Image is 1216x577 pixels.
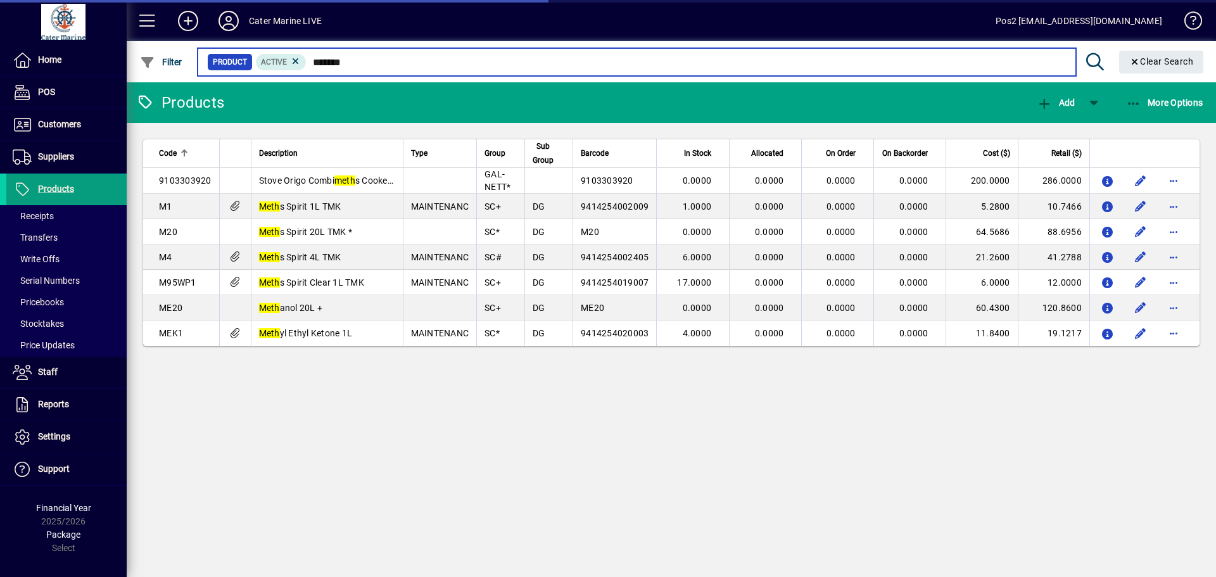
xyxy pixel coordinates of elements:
td: 11.8400 [946,320,1017,346]
button: Edit [1130,196,1151,217]
span: MAINTENANC [411,201,469,212]
div: Allocated [737,146,795,160]
a: Receipts [6,205,127,227]
button: Add [168,10,208,32]
span: 9414254002009 [581,201,649,212]
span: Customers [38,119,81,129]
span: POS [38,87,55,97]
span: Clear Search [1129,56,1194,67]
a: Stocktakes [6,313,127,334]
span: DG [533,303,545,313]
mat-chip: Activation Status: Active [256,54,307,70]
td: 64.5686 [946,219,1017,244]
span: 0.0000 [899,328,928,338]
span: 0.0000 [899,277,928,288]
div: Cater Marine LIVE [249,11,322,31]
span: 0.0000 [826,201,856,212]
span: Group [484,146,505,160]
span: Active [261,58,287,67]
button: Edit [1130,272,1151,293]
div: Code [159,146,212,160]
span: Allocated [751,146,783,160]
span: 0.0000 [826,303,856,313]
span: Serial Numbers [13,276,80,286]
button: Edit [1130,222,1151,242]
span: 0.0000 [899,252,928,262]
button: More options [1163,222,1184,242]
span: Package [46,529,80,540]
button: Edit [1130,323,1151,343]
span: ME20 [581,303,604,313]
button: Filter [137,51,186,73]
span: SC+ [484,277,501,288]
span: 0.0000 [826,328,856,338]
span: ME20 [159,303,182,313]
em: Meth [259,328,280,338]
span: 9414254019007 [581,277,649,288]
a: Price Updates [6,334,127,356]
div: Description [259,146,395,160]
a: Customers [6,109,127,141]
span: M20 [581,227,599,237]
span: Product [213,56,247,68]
span: yl Ethyl Ketone 1L [259,328,353,338]
a: Transfers [6,227,127,248]
span: Home [38,54,61,65]
em: meth [334,175,355,186]
div: Barcode [581,146,649,160]
span: Description [259,146,298,160]
span: On Backorder [882,146,928,160]
span: 9414254020003 [581,328,649,338]
a: Suppliers [6,141,127,173]
a: Knowledge Base [1175,3,1200,44]
em: Meth [259,303,280,313]
span: Suppliers [38,151,74,162]
span: In Stock [684,146,711,160]
a: Serial Numbers [6,270,127,291]
span: 0.0000 [755,252,784,262]
span: Sub Group [533,139,554,167]
span: anol 20L + [259,303,323,313]
span: SC+ [484,201,501,212]
span: 0.0000 [683,175,712,186]
span: Products [38,184,74,194]
span: SC+ [484,303,501,313]
span: s Spirit 1L TMK [259,201,341,212]
span: s Spirit 20L TMK * [259,227,353,237]
span: Support [38,464,70,474]
span: Settings [38,431,70,441]
td: 120.8600 [1018,295,1089,320]
td: 60.4300 [946,295,1017,320]
button: More options [1163,247,1184,267]
span: 9103303920 [581,175,633,186]
span: On Order [826,146,856,160]
em: Meth [259,277,280,288]
em: Meth [259,227,280,237]
span: Reports [38,399,69,409]
span: 0.0000 [826,277,856,288]
span: 0.0000 [755,277,784,288]
span: 4.0000 [683,328,712,338]
span: 0.0000 [899,175,928,186]
td: 19.1217 [1018,320,1089,346]
span: Receipts [13,211,54,221]
td: 21.2600 [946,244,1017,270]
span: M95WP1 [159,277,196,288]
button: Edit [1130,247,1151,267]
div: Products [136,92,224,113]
td: 286.0000 [1018,168,1089,194]
span: 9103303920 [159,175,212,186]
span: 0.0000 [826,175,856,186]
span: Type [411,146,427,160]
td: 41.2788 [1018,244,1089,270]
span: DG [533,227,545,237]
span: M20 [159,227,177,237]
button: Profile [208,10,249,32]
td: 88.6956 [1018,219,1089,244]
span: s Spirit Clear 1L TMK [259,277,364,288]
span: 6.0000 [683,252,712,262]
button: More options [1163,170,1184,191]
div: Sub Group [533,139,565,167]
button: More options [1163,196,1184,217]
div: On Order [809,146,866,160]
